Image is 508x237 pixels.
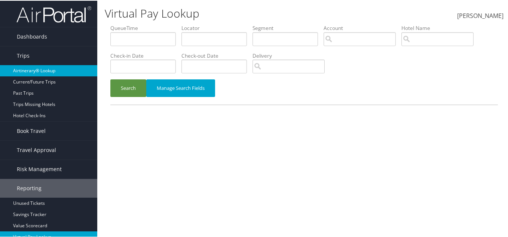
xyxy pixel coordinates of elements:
[324,24,401,31] label: Account
[16,5,91,22] img: airportal-logo.png
[181,51,253,59] label: Check-out Date
[457,4,504,27] a: [PERSON_NAME]
[253,51,330,59] label: Delivery
[457,11,504,19] span: [PERSON_NAME]
[401,24,479,31] label: Hotel Name
[146,79,215,96] button: Manage Search Fields
[17,27,47,45] span: Dashboards
[17,140,56,159] span: Travel Approval
[110,51,181,59] label: Check-in Date
[181,24,253,31] label: Locator
[110,24,181,31] label: QueueTime
[17,46,30,64] span: Trips
[105,5,371,21] h1: Virtual Pay Lookup
[17,159,62,178] span: Risk Management
[17,121,46,140] span: Book Travel
[110,79,146,96] button: Search
[253,24,324,31] label: Segment
[17,178,42,197] span: Reporting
